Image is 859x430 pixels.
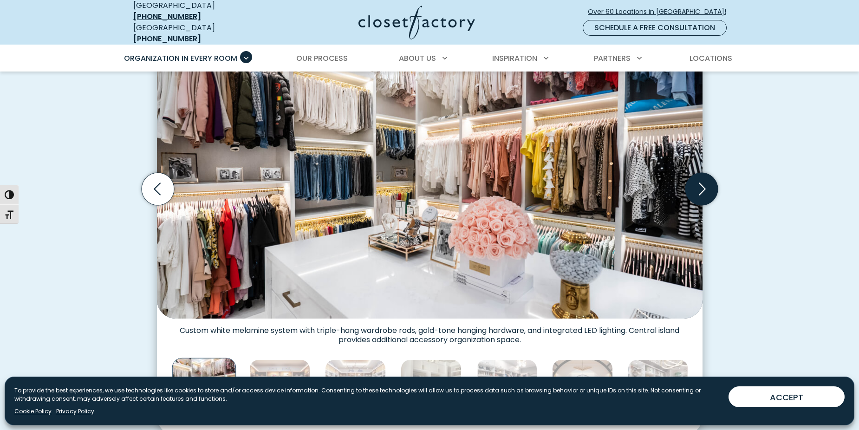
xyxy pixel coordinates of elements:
[124,53,237,64] span: Organization in Every Room
[729,386,845,407] button: ACCEPT
[157,34,703,318] img: Custom white melamine system with triple-hang wardrobe rods, gold-tone hanging hardware, and inte...
[133,33,201,44] a: [PHONE_NUMBER]
[587,4,734,20] a: Over 60 Locations in [GEOGRAPHIC_DATA]!
[690,53,732,64] span: Locations
[325,359,386,420] img: Elegant luxury closet with floor-to-ceiling storage, LED underlighting, valet rods, glass shelvin...
[56,407,94,416] a: Privacy Policy
[172,358,236,422] img: Custom white melamine system with triple-hang wardrobe rods, gold-tone hanging hardware, and inte...
[138,169,178,209] button: Previous slide
[133,22,268,45] div: [GEOGRAPHIC_DATA]
[476,359,537,420] img: Modern custom closet with dual islands, extensive shoe storage, hanging sections for men’s and wo...
[117,46,742,72] nav: Primary Menu
[594,53,631,64] span: Partners
[133,11,201,22] a: [PHONE_NUMBER]
[583,20,727,36] a: Schedule a Free Consultation
[401,359,462,420] img: White custom closet shelving, open shelving for shoes, and dual hanging sections for a curated wa...
[399,53,436,64] span: About Us
[14,386,721,403] p: To provide the best experiences, we use technologies like cookies to store and/or access device i...
[682,169,722,209] button: Next slide
[628,359,689,420] img: Custom walk-in closet with glass shelves, gold hardware, and white built-in drawers
[296,53,348,64] span: Our Process
[14,407,52,416] a: Cookie Policy
[492,53,537,64] span: Inspiration
[249,359,310,420] img: Walk-in closet with Slab drawer fronts, LED-lit upper cubbies, double-hang rods, divided shelving...
[358,6,475,39] img: Closet Factory Logo
[552,359,613,420] img: Spacious custom walk-in closet with abundant wardrobe space, center island storage
[157,319,703,345] figcaption: Custom white melamine system with triple-hang wardrobe rods, gold-tone hanging hardware, and inte...
[588,7,734,17] span: Over 60 Locations in [GEOGRAPHIC_DATA]!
